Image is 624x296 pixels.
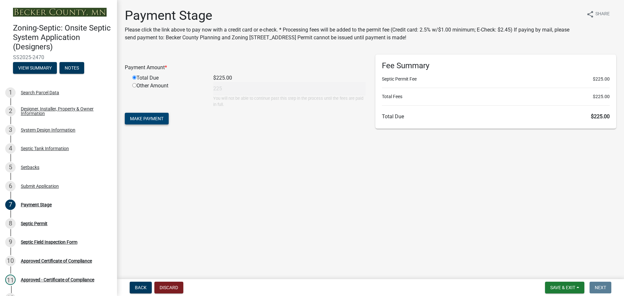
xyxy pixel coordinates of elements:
div: Septic Tank Information [21,146,69,151]
span: Make Payment [130,116,163,121]
h6: Total Due [382,113,610,120]
div: Septic Field Inspection Form [21,240,77,244]
span: Share [595,10,610,18]
div: 9 [5,237,16,247]
div: Total Due [127,74,208,82]
span: Back [135,285,147,290]
div: Payment Stage [21,202,52,207]
div: Search Parcel Data [21,90,59,95]
button: Next [590,282,611,293]
div: System Design Information [21,128,75,132]
li: Septic Permit Fee [382,76,610,83]
div: 1 [5,87,16,98]
span: SS2025-2470 [13,54,104,60]
h6: Fee Summary [382,61,610,71]
button: Discard [154,282,183,293]
button: Back [130,282,152,293]
button: Save & Exit [545,282,584,293]
span: Save & Exit [550,285,575,290]
div: Septic Permit [21,221,47,226]
div: 3 [5,125,16,135]
div: Approved Certificate of Compliance [21,259,92,263]
button: Notes [59,62,84,74]
span: Next [595,285,606,290]
button: View Summary [13,62,57,74]
i: share [586,10,594,18]
div: 10 [5,256,16,266]
div: 5 [5,162,16,173]
span: $225.00 [593,76,610,83]
div: 4 [5,143,16,154]
div: Submit Application [21,184,59,188]
span: $225.00 [593,93,610,100]
div: Setbacks [21,165,39,170]
div: Other Amount [127,82,208,108]
li: Total Fees [382,93,610,100]
div: 6 [5,181,16,191]
wm-modal-confirm: Summary [13,66,57,71]
div: $225.00 [208,74,370,82]
wm-modal-confirm: Notes [59,66,84,71]
div: 11 [5,275,16,285]
div: Designer, Installer, Property & Owner Information [21,107,107,116]
h1: Payment Stage [125,8,581,23]
button: shareShare [581,8,615,20]
h4: Zoning-Septic: Onsite Septic System Application (Designers) [13,23,112,51]
div: 2 [5,106,16,116]
span: $225.00 [591,113,610,120]
p: Please click the link above to pay now with a credit card or e-check. * Processing fees will be a... [125,26,581,42]
div: 8 [5,218,16,229]
img: Becker County, Minnesota [13,8,107,17]
div: Payment Amount [120,64,370,71]
div: 7 [5,199,16,210]
div: Approved - Certificate of Compliance [21,277,94,282]
button: Make Payment [125,113,169,124]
